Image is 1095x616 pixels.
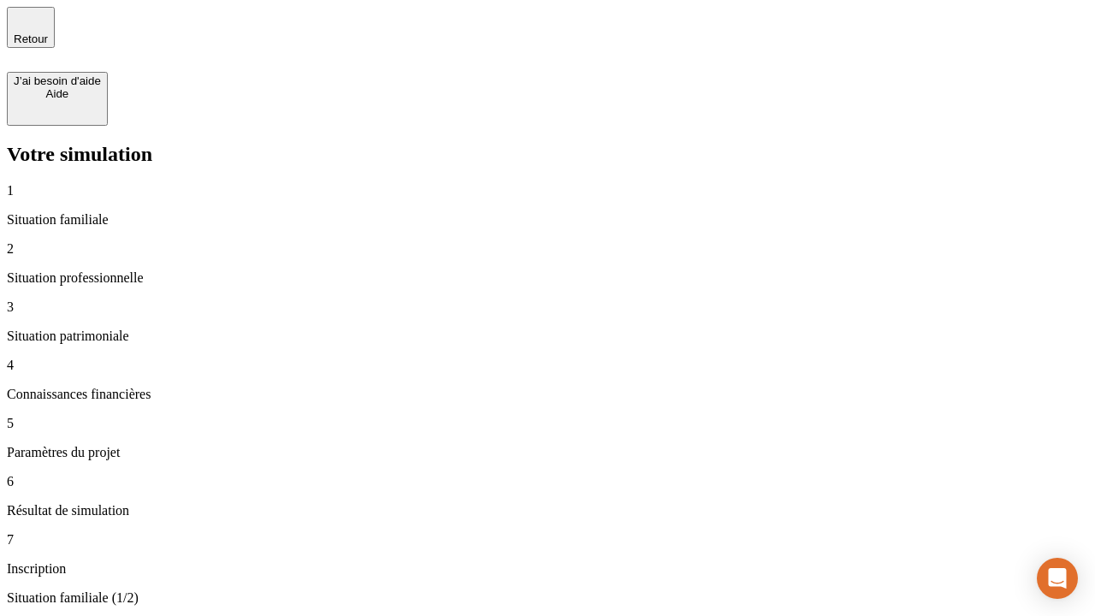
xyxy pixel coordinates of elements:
[7,416,1088,431] p: 5
[7,561,1088,577] p: Inscription
[14,87,101,100] div: Aide
[7,7,55,48] button: Retour
[1037,558,1078,599] div: Open Intercom Messenger
[7,445,1088,460] p: Paramètres du projet
[14,74,101,87] div: J’ai besoin d'aide
[7,299,1088,315] p: 3
[7,72,108,126] button: J’ai besoin d'aideAide
[7,270,1088,286] p: Situation professionnelle
[7,503,1088,518] p: Résultat de simulation
[7,532,1088,548] p: 7
[7,183,1088,198] p: 1
[7,329,1088,344] p: Situation patrimoniale
[7,387,1088,402] p: Connaissances financières
[7,241,1088,257] p: 2
[7,358,1088,373] p: 4
[7,590,1088,606] p: Situation familiale (1/2)
[7,474,1088,489] p: 6
[7,143,1088,166] h2: Votre simulation
[14,33,48,45] span: Retour
[7,212,1088,228] p: Situation familiale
